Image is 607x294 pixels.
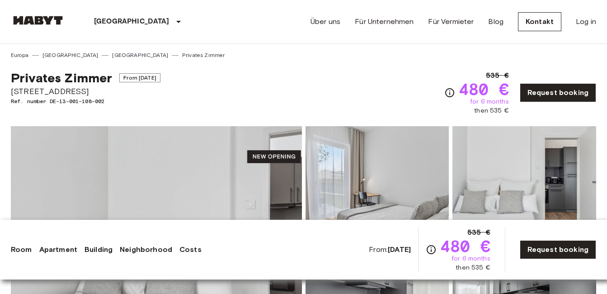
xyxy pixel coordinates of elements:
[11,244,32,255] a: Room
[470,97,509,106] span: for 6 months
[452,254,490,263] span: for 6 months
[444,87,455,98] svg: Check cost overview for full price breakdown. Please note that discounts apply to new joiners onl...
[456,263,490,272] span: then 535 €
[11,97,160,105] span: Ref. number DE-13-001-108-002
[518,12,561,31] a: Kontakt
[306,126,449,245] img: Picture of unit DE-13-001-108-002
[369,245,411,255] span: From:
[94,16,169,27] p: [GEOGRAPHIC_DATA]
[11,51,28,59] a: Europa
[11,16,65,25] img: Habyt
[120,244,172,255] a: Neighborhood
[85,244,113,255] a: Building
[119,73,160,82] span: From [DATE]
[452,126,596,245] img: Picture of unit DE-13-001-108-002
[11,85,160,97] span: [STREET_ADDRESS]
[42,51,99,59] a: [GEOGRAPHIC_DATA]
[576,16,596,27] a: Log in
[39,244,77,255] a: Apartment
[474,106,509,115] span: then 535 €
[182,51,225,59] a: Privates Zimmer
[426,244,437,255] svg: Check cost overview for full price breakdown. Please note that discounts apply to new joiners onl...
[459,81,509,97] span: 480 €
[486,70,509,81] span: 535 €
[179,244,202,255] a: Costs
[428,16,474,27] a: Für Vermieter
[467,227,490,238] span: 535 €
[355,16,414,27] a: Für Unternehmen
[11,70,112,85] span: Privates Zimmer
[520,240,596,259] a: Request booking
[488,16,503,27] a: Blog
[440,238,490,254] span: 480 €
[311,16,340,27] a: Über uns
[388,245,411,254] b: [DATE]
[520,83,596,102] a: Request booking
[112,51,168,59] a: [GEOGRAPHIC_DATA]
